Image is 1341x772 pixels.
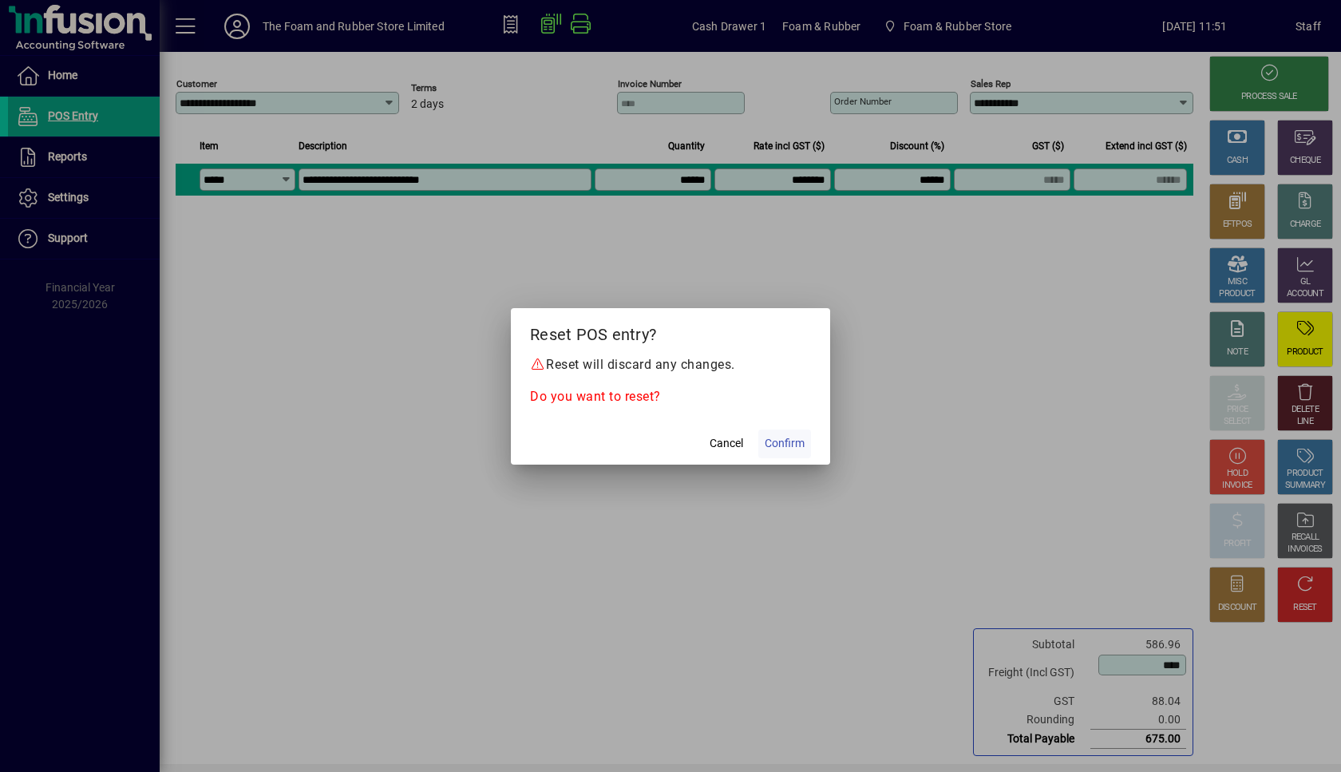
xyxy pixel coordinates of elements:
[710,435,743,452] span: Cancel
[511,308,830,354] h2: Reset POS entry?
[530,387,811,406] p: Do you want to reset?
[765,435,805,452] span: Confirm
[701,430,752,458] button: Cancel
[530,355,811,374] p: Reset will discard any changes.
[758,430,811,458] button: Confirm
